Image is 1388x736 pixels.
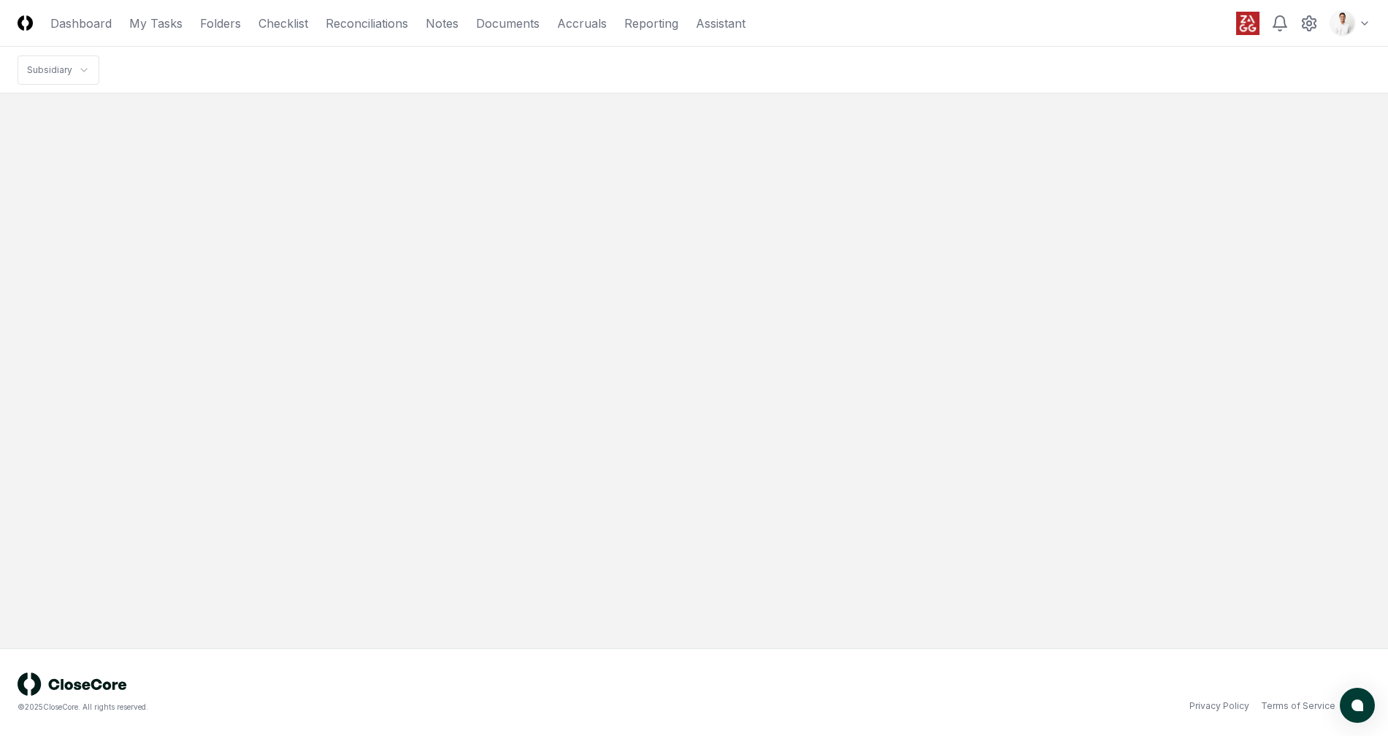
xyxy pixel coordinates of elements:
a: Documents [476,15,540,32]
img: ZAGG logo [1236,12,1259,35]
a: Reconciliations [326,15,408,32]
img: logo [18,672,127,696]
a: Dashboard [50,15,112,32]
a: Accruals [557,15,607,32]
a: Reporting [624,15,678,32]
a: Folders [200,15,241,32]
div: © 2025 CloseCore. All rights reserved. [18,702,694,713]
a: Privacy Policy [1189,699,1249,713]
img: d09822cc-9b6d-4858-8d66-9570c114c672_b0bc35f1-fa8e-4ccc-bc23-b02c2d8c2b72.png [1331,12,1354,35]
a: Notes [426,15,459,32]
img: Logo [18,15,33,31]
a: My Tasks [129,15,183,32]
div: Subsidiary [27,64,72,77]
button: atlas-launcher [1340,688,1375,723]
a: Terms of Service [1261,699,1335,713]
nav: breadcrumb [18,55,99,85]
a: Assistant [696,15,745,32]
a: Checklist [258,15,308,32]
